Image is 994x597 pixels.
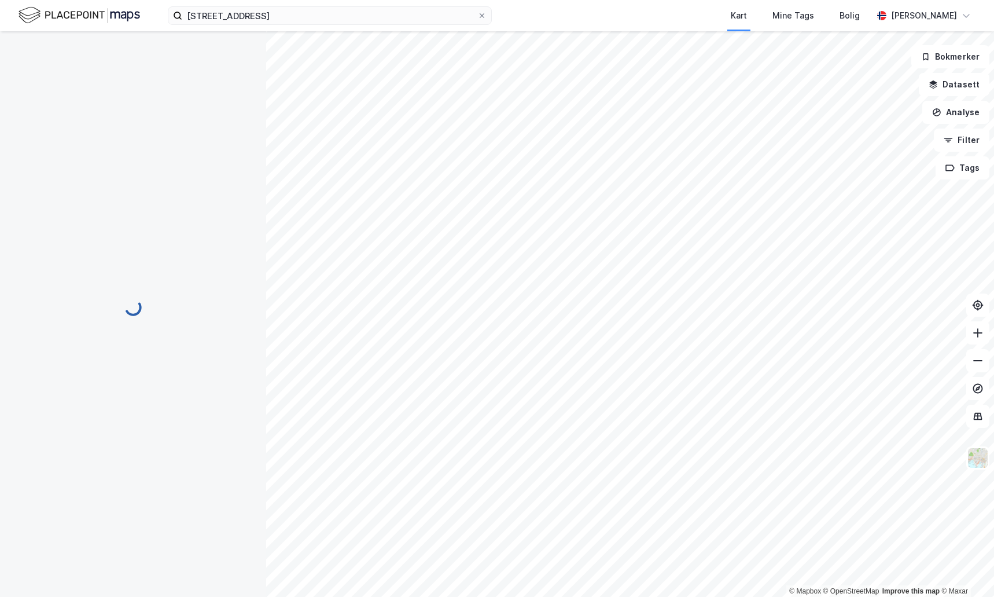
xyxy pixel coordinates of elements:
button: Datasett [919,73,989,96]
a: Improve this map [882,587,940,595]
div: Mine Tags [772,9,814,23]
iframe: Chat Widget [936,541,994,597]
input: Søk på adresse, matrikkel, gårdeiere, leietakere eller personer [182,7,477,24]
div: [PERSON_NAME] [891,9,957,23]
a: Mapbox [789,587,821,595]
div: Bolig [840,9,860,23]
button: Analyse [922,101,989,124]
div: Kart [731,9,747,23]
button: Filter [934,129,989,152]
img: spinner.a6d8c91a73a9ac5275cf975e30b51cfb.svg [124,298,142,317]
a: OpenStreetMap [823,587,879,595]
img: logo.f888ab2527a4732fd821a326f86c7f29.svg [19,5,140,25]
div: Kontrollprogram for chat [936,541,994,597]
img: Z [967,447,989,469]
button: Tags [936,156,989,180]
button: Bokmerker [911,45,989,68]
